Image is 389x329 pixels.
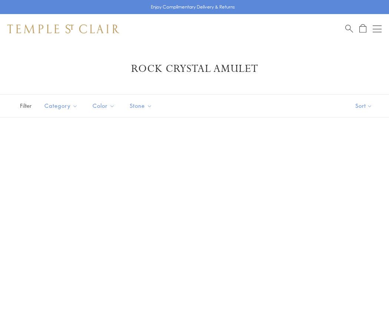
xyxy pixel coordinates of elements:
[345,24,353,33] a: Search
[359,24,366,33] a: Open Shopping Bag
[7,24,119,33] img: Temple St. Clair
[339,94,389,117] button: Show sort by
[87,97,120,114] button: Color
[41,101,83,110] span: Category
[151,3,235,11] p: Enjoy Complimentary Delivery & Returns
[39,97,83,114] button: Category
[19,62,370,76] h1: Rock Crystal Amulet
[126,101,158,110] span: Stone
[373,24,382,33] button: Open navigation
[89,101,120,110] span: Color
[124,97,158,114] button: Stone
